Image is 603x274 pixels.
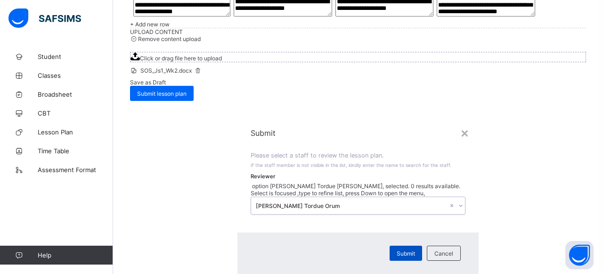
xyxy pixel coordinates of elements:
span: Submit [251,128,465,138]
span: UPLOAD CONTENT [130,28,183,35]
span: If the staff member is not visible in the list, kindly enter the name to search for the staff. [251,162,451,168]
span: Time Table [38,147,113,155]
span: Click or drag file here to upload [140,55,222,62]
span: Assessment Format [38,166,113,174]
div: [PERSON_NAME] Tordue Orum [256,202,448,209]
span: 0 results available. Select is focused ,type to refine list, press Down to open the menu, [251,183,460,197]
span: Click or drag file here to upload [130,52,586,62]
span: Remove content upload [138,35,201,42]
span: Student [38,53,113,60]
span: Cancel [434,250,453,257]
span: + Add new row [130,21,170,28]
span: Classes [38,72,113,79]
span: Help [38,251,113,259]
img: safsims [8,8,81,28]
span: Please select a staff to review the lesson plan. [251,152,384,159]
span: SOS_Js1_Wk2.docx [130,67,202,74]
span: Reviewer [251,173,276,180]
span: Broadsheet [38,91,113,98]
span: option [PERSON_NAME] Tordue [PERSON_NAME], selected. [251,183,409,190]
button: Open asap [565,241,594,269]
span: Save as Draft [130,79,166,86]
span: Lesson Plan [38,128,113,136]
span: Submit [397,250,415,257]
div: × [460,125,469,141]
span: Submit lesson plan [137,90,187,97]
span: CBT [38,109,113,117]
